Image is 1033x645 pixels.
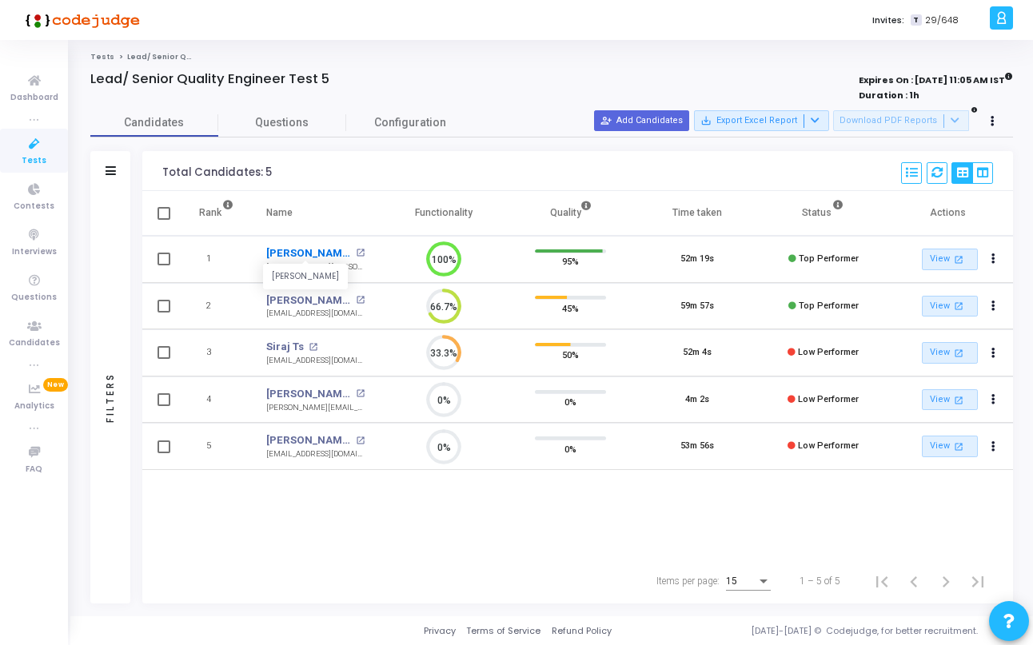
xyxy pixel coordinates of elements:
span: Top Performer [799,301,859,311]
button: Download PDF Reports [833,110,969,131]
span: 29/648 [925,14,959,27]
a: View [922,296,978,317]
div: Time taken [672,204,722,221]
a: View [922,436,978,457]
span: T [911,14,921,26]
button: Actions [982,436,1004,458]
a: View [922,389,978,411]
h4: Lead/ Senior Quality Engineer Test 5 [90,71,329,87]
a: View [922,342,978,364]
a: [PERSON_NAME] [266,245,352,261]
button: First page [866,565,898,597]
mat-icon: open_in_new [952,440,966,453]
a: [PERSON_NAME] [266,432,352,448]
div: Filters [103,309,118,485]
button: Actions [982,388,1004,411]
mat-select: Items per page: [726,576,771,587]
div: Name [266,204,293,221]
div: 52m 4s [683,346,712,360]
div: [PERSON_NAME] [263,265,348,289]
td: 3 [182,329,250,376]
span: Tests [22,154,46,168]
span: FAQ [26,463,42,476]
span: Low Performer [798,347,859,357]
span: Candidates [9,336,60,350]
label: Invites: [872,14,904,27]
th: Actions [887,191,1013,236]
span: Candidates [90,114,218,131]
div: Total Candidates: 5 [162,166,272,179]
div: [DATE]-[DATE] © Codejudge, for better recruitment. [612,624,1013,638]
div: 4m 2s [685,393,709,407]
div: 53m 56s [680,440,714,453]
span: Contests [14,200,54,213]
div: [PERSON_NAME][EMAIL_ADDRESS][PERSON_NAME][DOMAIN_NAME] [266,402,365,414]
span: 15 [726,575,737,587]
a: View [922,249,978,270]
mat-icon: open_in_new [952,299,966,313]
button: Previous page [898,565,930,597]
td: 2 [182,283,250,330]
mat-icon: open_in_new [356,389,365,398]
div: [EMAIL_ADDRESS][DOMAIN_NAME] [266,355,365,367]
a: [PERSON_NAME] [266,386,352,402]
mat-icon: open_in_new [952,253,966,266]
th: Status [760,191,887,236]
strong: Expires On : [DATE] 11:05 AM IST [859,70,1013,87]
span: Dashboard [10,91,58,105]
a: [PERSON_NAME] [266,293,352,309]
th: Quality [507,191,633,236]
th: Rank [182,191,250,236]
button: Export Excel Report [694,110,829,131]
span: Low Performer [798,394,859,404]
span: Lead/ Senior Quality Engineer Test 5 [127,52,273,62]
mat-icon: open_in_new [356,296,365,305]
td: 5 [182,423,250,470]
span: 45% [562,300,579,316]
a: Siraj Ts [266,339,304,355]
div: 52m 19s [680,253,714,266]
span: Questions [11,291,57,305]
mat-icon: open_in_new [952,393,966,407]
span: Configuration [374,114,446,131]
span: 50% [562,347,579,363]
button: Actions [982,295,1004,317]
mat-icon: open_in_new [952,346,966,360]
span: 95% [562,253,579,269]
div: [EMAIL_ADDRESS][DOMAIN_NAME] [266,308,365,320]
button: Actions [982,342,1004,364]
strong: Duration : 1h [859,89,919,102]
span: Low Performer [798,440,859,451]
span: Analytics [14,400,54,413]
a: Tests [90,52,114,62]
img: logo [20,4,140,36]
td: 1 [182,236,250,283]
span: Questions [218,114,346,131]
span: 0% [564,440,576,456]
mat-icon: open_in_new [356,249,365,257]
div: [EMAIL_ADDRESS][DOMAIN_NAME] [266,448,365,460]
div: 59m 57s [680,300,714,313]
span: Interviews [12,245,57,259]
mat-icon: open_in_new [356,436,365,445]
button: Next page [930,565,962,597]
span: 0% [564,394,576,410]
div: View Options [951,162,993,184]
a: Privacy [424,624,456,638]
mat-icon: save_alt [700,115,712,126]
button: Actions [982,249,1004,271]
div: 1 – 5 of 5 [800,574,840,588]
button: Last page [962,565,994,597]
a: Terms of Service [466,624,540,638]
td: 4 [182,376,250,424]
div: Items per page: [656,574,720,588]
span: New [43,378,68,392]
th: Functionality [381,191,507,236]
span: Top Performer [799,253,859,264]
mat-icon: person_add_alt [600,115,612,126]
nav: breadcrumb [90,52,1013,62]
button: Add Candidates [594,110,689,131]
mat-icon: open_in_new [309,343,317,352]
